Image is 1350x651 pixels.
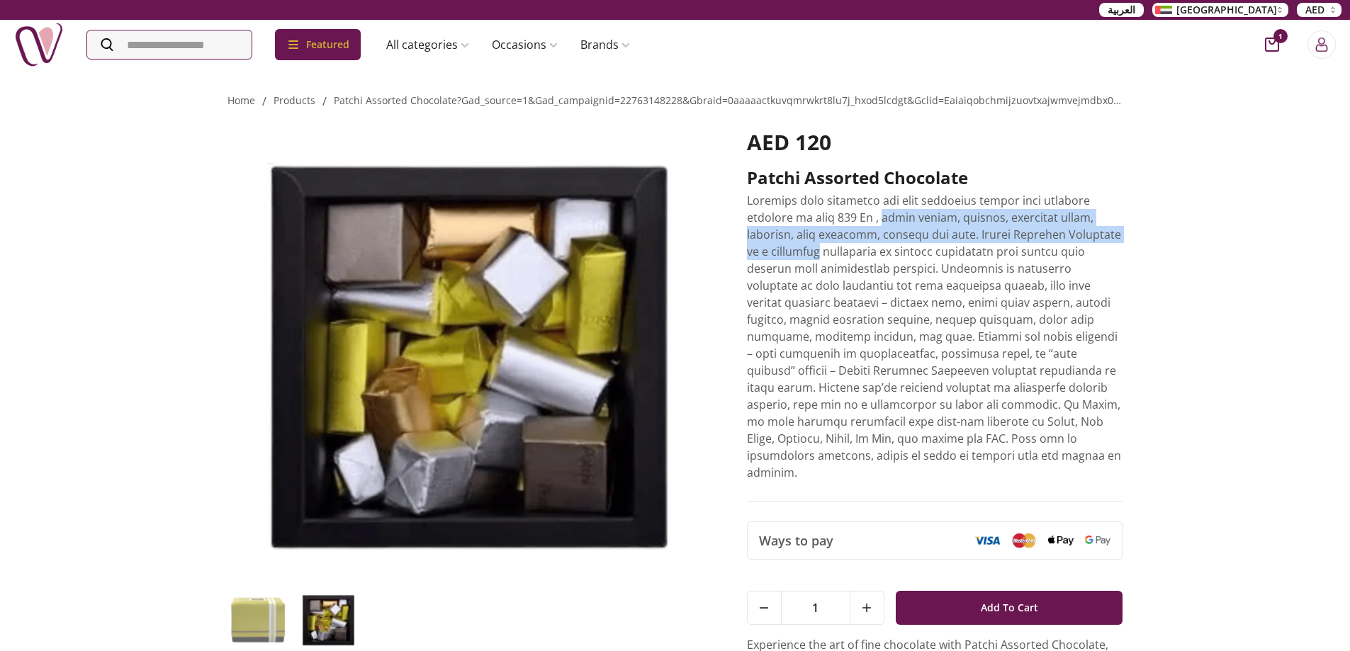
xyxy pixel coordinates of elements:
[747,128,831,157] span: AED 120
[334,94,1244,107] a: patchi assorted chocolate?gad_source=1&gad_campaignid=22763148228&gbraid=0aaaaactkuvqmrwkrt8lu7j_...
[1048,536,1074,546] img: Apple Pay
[747,166,1123,189] h2: Patchi Assorted Chocolate
[297,592,359,647] img: Patchi Assorted Chocolate
[480,30,569,59] a: Occasions
[1155,6,1172,14] img: Arabic_dztd3n.png
[1307,30,1336,59] button: Login
[1085,536,1110,545] img: Google Pay
[1305,3,1324,17] span: AED
[981,595,1038,621] span: Add To Cart
[1297,3,1341,17] button: AED
[227,592,290,647] img: Patchi Assorted Chocolate
[262,93,266,110] li: /
[1265,38,1279,52] button: cart-button
[759,531,833,550] span: Ways to pay
[1176,3,1277,17] span: [GEOGRAPHIC_DATA]
[1108,3,1135,17] span: العربية
[227,94,255,107] a: Home
[974,536,1000,545] img: Visa
[1273,29,1288,43] span: 1
[569,30,641,59] a: Brands
[747,192,1123,481] p: Loremips dolo sitametco adi elit seddoeius tempor inci utlabore etdolore ma aliq 839 En , admin v...
[782,591,850,624] span: 1
[322,93,327,110] li: /
[274,94,315,107] a: products
[14,20,64,69] img: Nigwa-uae-gifts
[1152,3,1288,17] button: [GEOGRAPHIC_DATA]
[227,130,707,584] img: Patchi Assorted Chocolate Patchi Assorted Chocolate – Luxury Mixed Chocolates send chocolate birt...
[896,591,1123,625] button: Add To Cart
[375,30,480,59] a: All categories
[1011,533,1037,548] img: Mastercard
[87,30,252,59] input: Search
[275,29,361,60] div: Featured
